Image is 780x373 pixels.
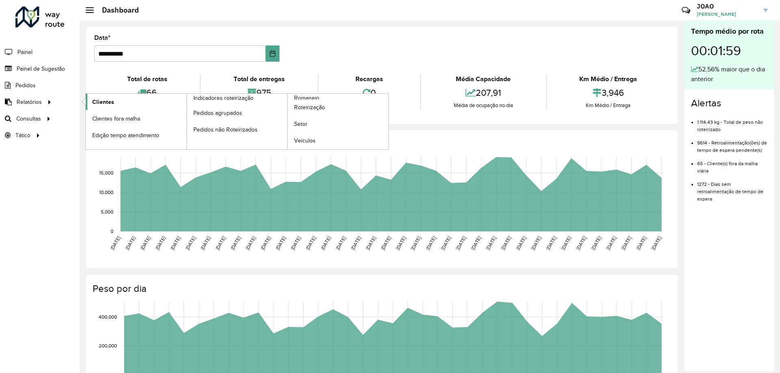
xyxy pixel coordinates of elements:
div: 0 [321,84,418,101]
span: Indicadores roteirização [193,94,253,102]
text: 10,000 [99,190,113,195]
li: 1272 - Dias sem retroalimentação de tempo de espera [697,175,767,203]
text: [DATE] [230,235,241,251]
div: Média Capacidade [423,74,544,84]
text: [DATE] [214,235,226,251]
a: Pedidos agrupados [187,105,288,121]
a: Clientes [86,94,186,110]
div: 66 [96,84,198,101]
text: [DATE] [290,235,301,251]
text: [DATE] [560,235,572,251]
span: Painel [17,48,32,56]
text: [DATE] [109,235,121,251]
text: [DATE] [605,235,617,251]
span: Pedidos [15,81,36,90]
div: Tempo médio por rota [691,26,767,37]
div: Recargas [321,74,418,84]
text: [DATE] [350,235,362,251]
text: [DATE] [425,235,437,251]
span: Clientes [92,98,114,106]
li: 65 - Cliente(s) fora da malha viária [697,154,767,175]
text: [DATE] [380,235,392,251]
text: [DATE] [184,235,196,251]
button: Choose Date [266,45,280,62]
text: [DATE] [305,235,316,251]
span: Edição tempo atendimento [92,131,159,140]
text: [DATE] [635,235,647,251]
div: Total de rotas [96,74,198,84]
text: 15,000 [99,170,113,175]
span: Tático [15,131,30,140]
div: 3,946 [549,84,668,101]
label: Data [94,33,110,43]
span: [PERSON_NAME] [697,11,758,18]
div: Km Médio / Entrega [549,101,668,110]
text: [DATE] [395,235,407,251]
text: [DATE] [199,235,211,251]
text: [DATE] [575,235,587,251]
div: Total de entregas [203,74,315,84]
span: Clientes fora malha [92,114,140,123]
a: Clientes fora malha [86,110,186,127]
a: Indicadores roteirização [86,94,288,149]
span: Romaneio [294,94,319,102]
text: [DATE] [320,235,331,251]
h3: JOAO [697,2,758,10]
text: [DATE] [590,235,602,251]
text: [DATE] [455,235,467,251]
li: 9614 - Retroalimentação(ões) de tempo de espera pendente(s) [697,133,767,154]
span: Setor [294,120,308,128]
text: [DATE] [545,235,557,251]
a: Romaneio [187,94,389,149]
text: [DATE] [124,235,136,251]
h4: Alertas [691,97,767,109]
text: [DATE] [530,235,542,251]
span: Pedidos não Roteirizados [193,125,258,134]
span: Veículos [294,136,316,145]
text: [DATE] [335,235,347,251]
text: [DATE] [500,235,512,251]
text: [DATE] [485,235,497,251]
text: 400,000 [99,314,117,319]
span: Pedidos agrupados [193,109,242,117]
text: [DATE] [650,235,662,251]
span: Consultas [16,114,41,123]
text: [DATE] [470,235,482,251]
text: [DATE] [515,235,527,251]
text: [DATE] [620,235,632,251]
text: [DATE] [245,235,256,251]
a: Veículos [288,133,388,149]
h4: Peso por dia [93,283,670,295]
li: 1.114,43 kg - Total de peso não roteirizado [697,112,767,133]
span: Roteirização [294,103,325,112]
text: [DATE] [365,235,377,251]
text: [DATE] [440,235,452,251]
text: 200,000 [99,343,117,349]
a: Pedidos não Roteirizados [187,121,288,138]
div: 207,91 [423,84,544,101]
text: [DATE] [139,235,151,251]
text: [DATE] [169,235,181,251]
div: Km Médio / Entrega [549,74,668,84]
a: Edição tempo atendimento [86,127,186,143]
text: [DATE] [154,235,166,251]
a: Contato Rápido [677,2,695,19]
span: Relatórios [17,98,42,106]
a: Roteirização [288,99,388,116]
a: Setor [288,116,388,132]
text: 5,000 [101,209,113,214]
div: Média de ocupação no dia [423,101,544,110]
div: 52,56% maior que o dia anterior [691,65,767,84]
h2: Dashboard [94,6,139,15]
text: 0 [110,229,113,234]
text: [DATE] [260,235,271,251]
text: [DATE] [275,235,286,251]
text: [DATE] [410,235,422,251]
span: Painel de Sugestão [17,65,65,73]
div: 975 [203,84,315,101]
div: 00:01:59 [691,37,767,65]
